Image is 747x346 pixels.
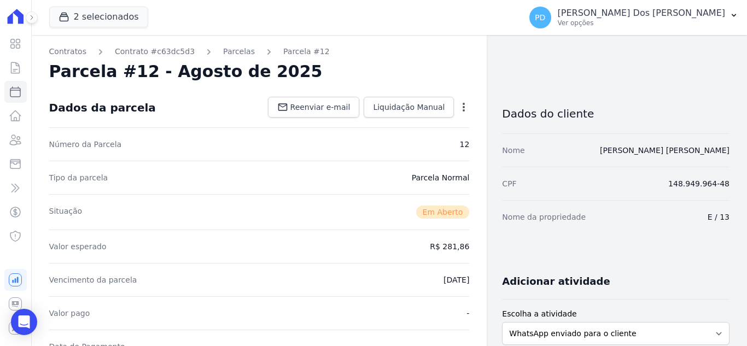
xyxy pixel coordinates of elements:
[558,8,725,19] p: [PERSON_NAME] Dos [PERSON_NAME]
[430,241,469,252] dd: R$ 281,86
[521,2,747,33] button: PD [PERSON_NAME] Dos [PERSON_NAME] Ver opções
[49,7,148,27] button: 2 selecionados
[412,172,470,183] dd: Parcela Normal
[502,275,610,288] h3: Adicionar atividade
[49,172,108,183] dt: Tipo da parcela
[668,178,730,189] dd: 148.949.964-48
[49,62,323,81] h2: Parcela #12 - Agosto de 2025
[460,139,470,150] dd: 12
[416,206,470,219] span: Em Aberto
[223,46,255,57] a: Parcelas
[600,146,730,155] a: [PERSON_NAME] [PERSON_NAME]
[502,107,730,120] h3: Dados do cliente
[49,206,83,219] dt: Situação
[502,178,516,189] dt: CPF
[535,14,545,21] span: PD
[49,139,122,150] dt: Número da Parcela
[11,309,37,335] div: Open Intercom Messenger
[268,97,360,118] a: Reenviar e-mail
[115,46,195,57] a: Contrato #c63dc5d3
[49,241,107,252] dt: Valor esperado
[49,274,137,285] dt: Vencimento da parcela
[708,212,730,222] dd: E / 13
[502,308,730,320] label: Escolha a atividade
[49,46,470,57] nav: Breadcrumb
[502,145,524,156] dt: Nome
[443,274,469,285] dd: [DATE]
[49,101,156,114] div: Dados da parcela
[502,212,586,222] dt: Nome da propriedade
[558,19,725,27] p: Ver opções
[290,102,351,113] span: Reenviar e-mail
[364,97,454,118] a: Liquidação Manual
[373,102,445,113] span: Liquidação Manual
[49,308,90,319] dt: Valor pago
[283,46,330,57] a: Parcela #12
[466,308,469,319] dd: -
[49,46,86,57] a: Contratos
